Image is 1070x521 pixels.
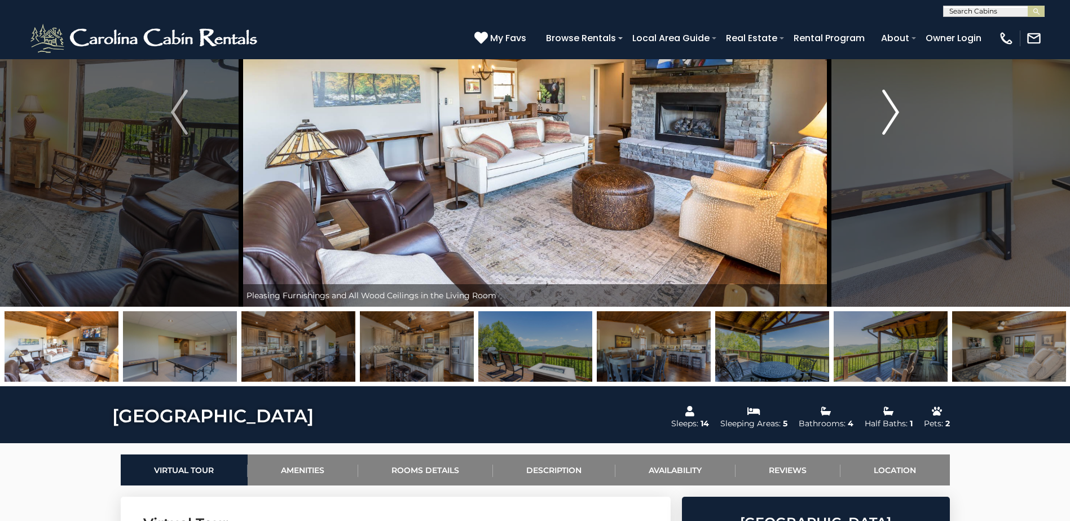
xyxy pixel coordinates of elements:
[597,311,711,382] img: 163273166
[358,454,493,485] a: Rooms Details
[474,31,529,46] a: My Favs
[493,454,615,485] a: Description
[998,30,1014,46] img: phone-regular-white.png
[1026,30,1042,46] img: mail-regular-white.png
[478,311,592,382] img: 163273165
[788,28,870,48] a: Rental Program
[241,311,355,382] img: 163273163
[171,90,188,135] img: arrow
[736,454,840,485] a: Reviews
[920,28,987,48] a: Owner Login
[882,90,899,135] img: arrow
[360,311,474,382] img: 163273164
[834,311,948,382] img: 163273168
[123,311,237,382] img: 163273162
[715,311,829,382] img: 163273167
[28,21,262,55] img: White-1-2.png
[875,28,915,48] a: About
[490,31,526,45] span: My Favs
[720,28,783,48] a: Real Estate
[840,454,950,485] a: Location
[241,284,829,307] div: Pleasing Furnishings and All Wood Ceilings in the Living Room
[121,454,248,485] a: Virtual Tour
[540,28,622,48] a: Browse Rentals
[5,311,118,382] img: 163273161
[952,311,1066,382] img: 163273169
[615,454,736,485] a: Availability
[627,28,715,48] a: Local Area Guide
[248,454,358,485] a: Amenities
